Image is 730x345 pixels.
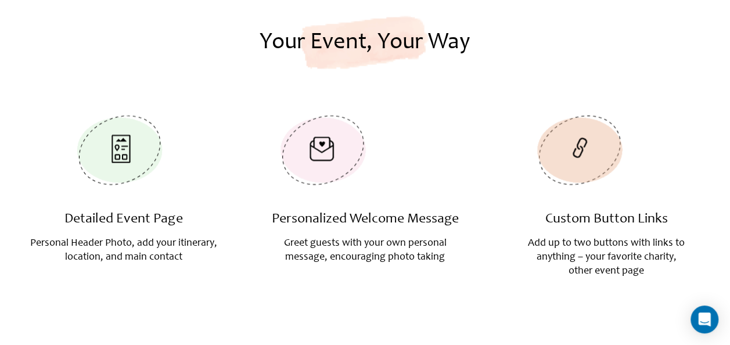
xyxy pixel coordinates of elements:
[6,28,724,57] h2: Your Event, Your Way
[691,306,718,333] div: Open Intercom Messenger
[30,211,218,228] h3: Detailed Event Page
[527,211,685,228] h3: Custom Button Links
[30,236,218,264] p: Personal Header Photo, add your itinerary, location, and main contact
[527,236,685,278] p: Add up to two buttons with links to anything – your favorite charity, other event page
[271,236,459,264] p: Greet guests with your own personal message, encouraging photo taking
[271,211,459,228] h3: Personalized Welcome Message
